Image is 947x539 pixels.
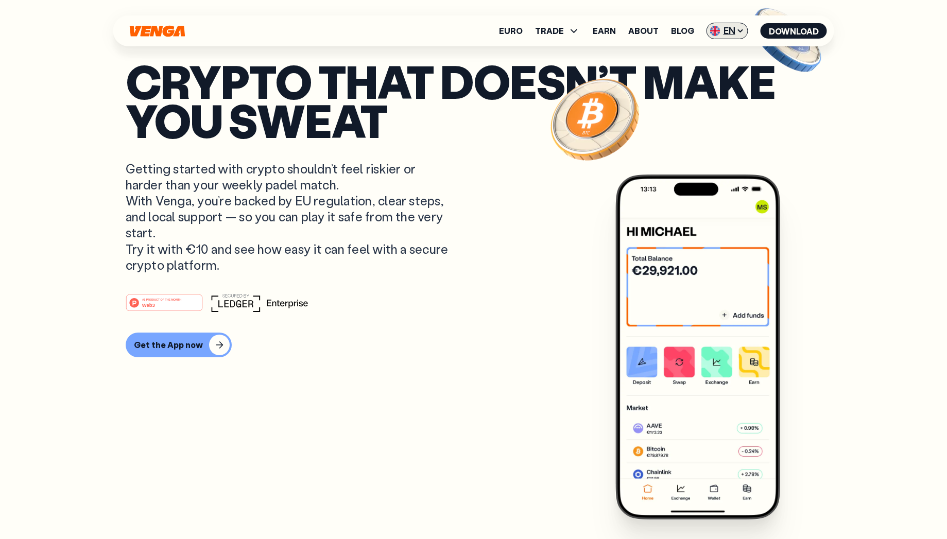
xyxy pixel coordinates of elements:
[126,61,822,140] p: Crypto that doesn’t make you sweat
[142,302,154,308] tspan: Web3
[593,27,616,35] a: Earn
[126,161,451,273] p: Getting started with crypto shouldn’t feel riskier or harder than your weekly padel match. With V...
[707,23,748,39] span: EN
[134,340,203,350] div: Get the App now
[671,27,694,35] a: Blog
[535,25,580,37] span: TRADE
[548,72,641,165] img: Bitcoin
[126,333,822,357] a: Get the App now
[615,175,780,519] img: Venga app main
[749,3,823,77] img: USDC coin
[628,27,659,35] a: About
[710,26,720,36] img: flag-uk
[126,333,232,357] button: Get the App now
[142,298,181,301] tspan: #1 PRODUCT OF THE MONTH
[535,27,564,35] span: TRADE
[761,23,827,39] button: Download
[129,25,186,37] svg: Home
[126,300,203,314] a: #1 PRODUCT OF THE MONTHWeb3
[499,27,523,35] a: Euro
